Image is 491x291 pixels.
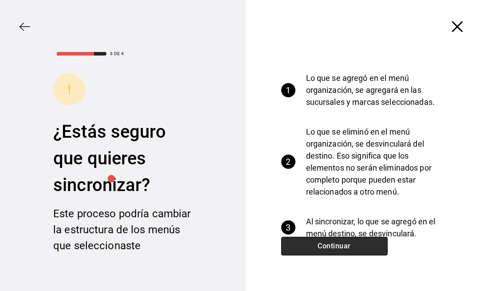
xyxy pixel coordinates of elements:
[110,50,124,57] div: 3 DE 4
[281,155,295,169] div: 2
[53,119,192,199] div: ¿Estás seguro que quieres sincronizar?
[53,206,192,254] div: Este proceso podría cambiar la estructura de los menús que seleccionaste
[281,220,295,235] div: 3
[281,237,388,255] button: Continuar
[306,72,449,108] p: Lo que se agregó en el menú organización, se agregará en las sucursales y marcas seleccionadas.
[306,126,449,198] p: Lo que se eliminó en el menú organización, se desvinculará del destino. Eso significa que los ele...
[306,215,449,239] p: Al sincronizar, lo que se agregó en el menú destino, se desvinculará.
[281,83,295,97] div: 1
